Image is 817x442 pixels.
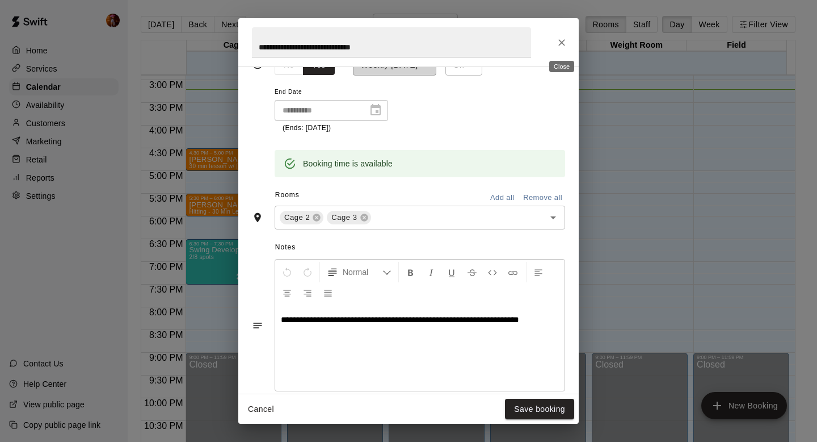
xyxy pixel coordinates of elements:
button: Close [551,32,572,53]
button: Format Italics [422,262,441,282]
button: Add all [484,189,520,207]
button: Format Strikethrough [462,262,482,282]
button: Redo [298,262,317,282]
button: Insert Link [503,262,523,282]
div: Close [549,61,574,72]
span: Normal [343,266,382,278]
button: Formatting Options [322,262,396,282]
svg: Rooms [252,212,263,223]
p: (Ends: [DATE]) [283,123,380,134]
button: Undo [277,262,297,282]
button: Open [545,210,561,226]
div: Cage 3 [327,211,370,224]
button: Center Align [277,282,297,303]
span: Notes [275,239,565,257]
button: Insert Code [483,262,502,282]
button: Justify Align [318,282,338,303]
button: Cancel [243,399,279,420]
button: Format Bold [401,262,420,282]
svg: Notes [252,320,263,331]
button: Right Align [298,282,317,303]
span: Rooms [275,191,300,199]
button: Left Align [529,262,548,282]
button: Save booking [505,399,574,420]
div: Cage 2 [280,211,323,224]
button: Format Underline [442,262,461,282]
span: End Date [275,85,388,100]
span: Cage 3 [327,212,361,223]
div: Booking time is available [303,153,393,174]
span: Cage 2 [280,212,314,223]
button: Remove all [520,189,565,207]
